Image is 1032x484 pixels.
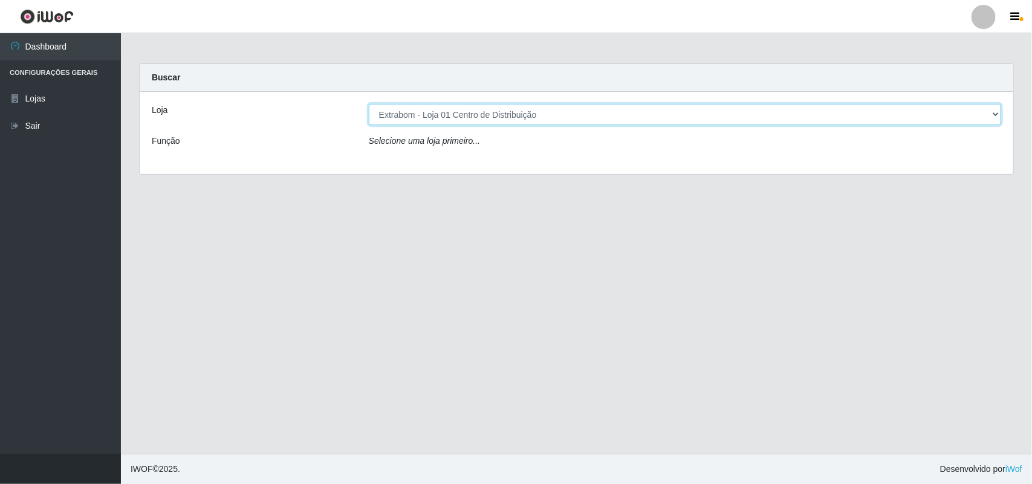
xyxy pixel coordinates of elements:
span: Desenvolvido por [940,463,1022,476]
span: © 2025 . [131,463,180,476]
i: Selecione uma loja primeiro... [369,136,480,146]
label: Função [152,135,180,147]
strong: Buscar [152,73,180,82]
a: iWof [1005,464,1022,474]
label: Loja [152,104,167,117]
img: CoreUI Logo [20,9,74,24]
span: IWOF [131,464,153,474]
